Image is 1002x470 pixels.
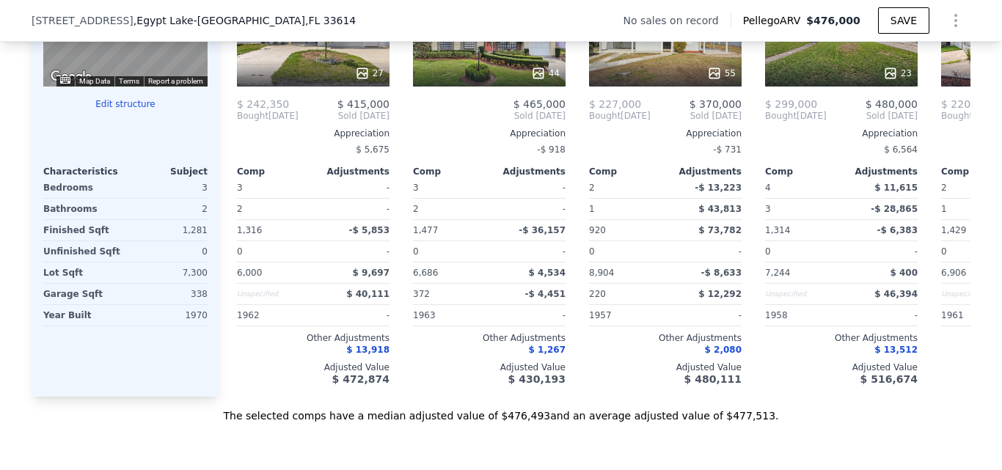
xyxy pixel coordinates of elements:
[941,268,966,278] span: 6,906
[128,199,208,219] div: 2
[651,110,742,122] span: Sold [DATE]
[237,305,310,326] div: 1962
[489,166,566,177] div: Adjustments
[43,220,122,240] div: Finished Sqft
[237,284,310,304] div: Unspecified
[941,183,947,193] span: 2
[941,110,973,122] span: Bought
[43,177,122,198] div: Bedrooms
[313,166,390,177] div: Adjustments
[589,268,614,278] span: 8,904
[237,98,289,110] span: $ 242,350
[765,305,838,326] div: 1958
[705,345,742,355] span: $ 2,080
[346,345,390,355] span: $ 13,918
[531,66,560,81] div: 44
[413,110,566,122] span: Sold [DATE]
[827,110,918,122] span: Sold [DATE]
[589,110,651,122] div: [DATE]
[883,66,912,81] div: 23
[237,225,262,235] span: 1,316
[698,204,742,214] span: $ 43,813
[529,268,566,278] span: $ 4,534
[128,262,208,283] div: 7,300
[79,76,110,87] button: Map Data
[125,166,208,177] div: Subject
[765,332,918,344] div: Other Adjustments
[413,246,419,257] span: 0
[765,199,838,219] div: 3
[665,166,742,177] div: Adjustments
[877,225,918,235] span: -$ 6,383
[237,361,390,373] div: Adjusted Value
[765,110,797,122] span: Bought
[589,199,662,219] div: 1
[841,166,918,177] div: Adjustments
[413,183,419,193] span: 3
[43,98,208,110] button: Edit structure
[765,98,817,110] span: $ 299,000
[413,289,430,299] span: 372
[941,225,966,235] span: 1,429
[589,166,665,177] div: Comp
[890,268,918,278] span: $ 400
[413,305,486,326] div: 1963
[413,128,566,139] div: Appreciation
[134,13,356,28] span: , Egypt Lake-[GEOGRAPHIC_DATA]
[529,345,566,355] span: $ 1,267
[713,144,742,155] span: -$ 731
[413,268,438,278] span: 6,686
[60,77,70,84] button: Keyboard shortcuts
[589,361,742,373] div: Adjusted Value
[765,361,918,373] div: Adjusted Value
[237,110,299,122] div: [DATE]
[43,284,122,304] div: Garage Sqft
[844,305,918,326] div: -
[346,289,390,299] span: $ 40,111
[871,204,918,214] span: -$ 28,865
[492,305,566,326] div: -
[299,110,390,122] span: Sold [DATE]
[128,284,208,304] div: 338
[698,225,742,235] span: $ 73,782
[765,246,771,257] span: 0
[698,289,742,299] span: $ 12,292
[316,199,390,219] div: -
[866,98,918,110] span: $ 480,000
[237,332,390,344] div: Other Adjustments
[765,183,771,193] span: 4
[32,13,134,28] span: [STREET_ADDRESS]
[623,13,730,28] div: No sales on record
[701,268,742,278] span: -$ 8,633
[519,225,566,235] span: -$ 36,157
[589,305,662,326] div: 1957
[589,128,742,139] div: Appreciation
[355,66,384,81] div: 27
[43,305,122,326] div: Year Built
[668,241,742,262] div: -
[765,128,918,139] div: Appreciation
[237,268,262,278] span: 6,000
[237,246,243,257] span: 0
[32,397,970,423] div: The selected comps have a median adjusted value of $476,493 and an average adjusted value of $477...
[860,373,918,385] span: $ 516,674
[589,183,595,193] span: 2
[537,144,566,155] span: -$ 918
[43,166,125,177] div: Characteristics
[316,241,390,262] div: -
[589,110,621,122] span: Bought
[128,220,208,240] div: 1,281
[128,241,208,262] div: 0
[765,268,790,278] span: 7,244
[589,246,595,257] span: 0
[148,77,203,85] a: Report a problem
[305,15,356,26] span: , FL 33614
[884,144,918,155] span: $ 6,564
[237,183,243,193] span: 3
[589,98,641,110] span: $ 227,000
[413,225,438,235] span: 1,477
[413,166,489,177] div: Comp
[413,361,566,373] div: Adjusted Value
[356,144,390,155] span: $ 5,675
[508,373,566,385] span: $ 430,193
